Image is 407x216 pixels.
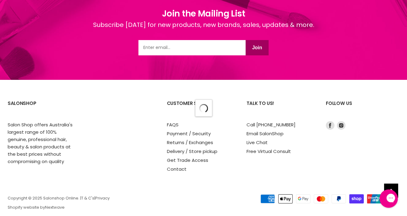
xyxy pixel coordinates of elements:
a: Delivery / Store pickup [167,148,217,155]
p: Salon Shop offers Australia's largest range of 100% genuine, professional hair, beauty & salon pr... [8,121,75,165]
a: Payment / Security [167,130,211,137]
a: Free Virtual Consult [246,148,291,155]
iframe: Gorgias live chat messenger [376,187,401,210]
a: Returns / Exchanges [167,139,213,146]
button: Join [246,40,269,55]
a: Privacy [95,195,110,201]
a: Live Chat [246,139,267,146]
h2: Customer Service [167,96,234,121]
a: Nextwave [45,204,65,210]
h2: SalonShop [8,96,75,121]
h2: Follow us [326,96,399,121]
h2: Talk to us! [246,96,314,121]
input: Email [138,40,246,55]
a: FAQS [167,121,179,128]
h1: Join the Mailing List [93,7,314,20]
a: Call [PHONE_NUMBER] [246,121,295,128]
a: Get Trade Access [167,157,208,163]
a: Back to top [384,184,398,197]
div: Subscribe [DATE] for new products, new brands, sales, updates & more. [93,20,314,40]
p: Copyright © 2025 Salonshop Online. | | Shopify website by [8,196,239,210]
a: T & C's [81,195,94,201]
span: Back to top [384,184,398,199]
a: Email SalonShop [246,130,283,137]
a: Contact [167,166,187,172]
